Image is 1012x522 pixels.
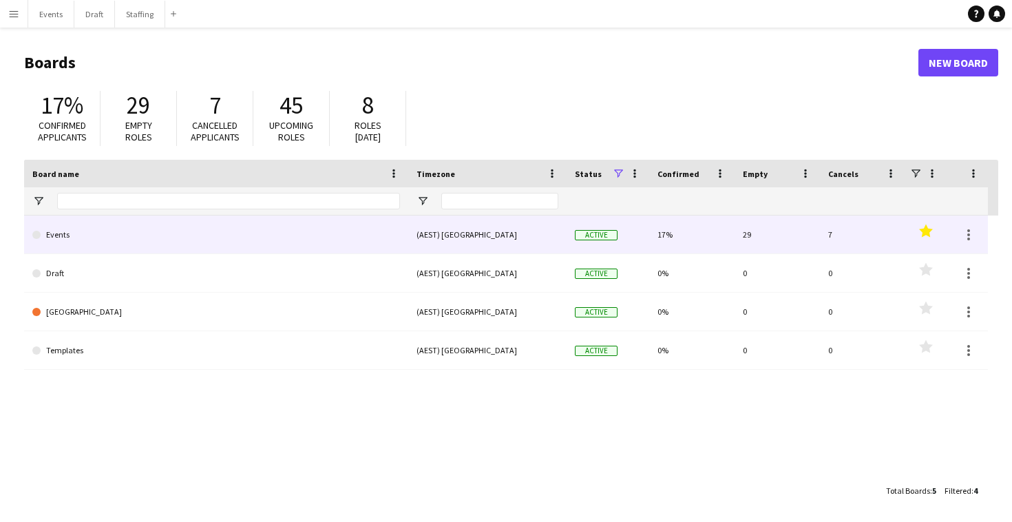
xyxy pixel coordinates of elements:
span: Confirmed [657,169,699,179]
span: 5 [932,486,936,496]
a: Events [32,216,400,254]
span: Confirmed applicants [38,119,87,143]
div: 0 [735,254,820,292]
div: (AEST) [GEOGRAPHIC_DATA] [408,331,567,369]
span: Timezone [417,169,455,179]
a: New Board [918,49,998,76]
div: 0 [735,331,820,369]
a: [GEOGRAPHIC_DATA] [32,293,400,331]
span: Roles [DATE] [355,119,381,143]
input: Timezone Filter Input [441,193,558,209]
div: 7 [820,216,905,253]
div: (AEST) [GEOGRAPHIC_DATA] [408,293,567,331]
div: 0 [735,293,820,331]
span: Active [575,269,618,279]
input: Board name Filter Input [57,193,400,209]
div: 0 [820,293,905,331]
span: Active [575,346,618,356]
div: : [945,477,978,504]
button: Draft [74,1,115,28]
span: Active [575,307,618,317]
div: 17% [649,216,735,253]
div: 0 [820,331,905,369]
span: Empty roles [125,119,152,143]
a: Draft [32,254,400,293]
span: Total Boards [886,486,930,496]
button: Staffing [115,1,165,28]
span: Active [575,230,618,240]
div: 0% [649,331,735,369]
span: Cancels [828,169,858,179]
span: 17% [41,90,83,121]
a: Templates [32,331,400,370]
div: 29 [735,216,820,253]
span: 29 [127,90,150,121]
span: 4 [973,486,978,496]
span: 45 [280,90,303,121]
div: (AEST) [GEOGRAPHIC_DATA] [408,216,567,253]
h1: Boards [24,52,918,73]
div: 0% [649,254,735,292]
button: Open Filter Menu [32,195,45,207]
div: : [886,477,936,504]
span: Board name [32,169,79,179]
span: 7 [209,90,221,121]
button: Open Filter Menu [417,195,429,207]
span: Status [575,169,602,179]
span: Upcoming roles [269,119,313,143]
span: Empty [743,169,768,179]
span: Cancelled applicants [191,119,240,143]
div: (AEST) [GEOGRAPHIC_DATA] [408,254,567,292]
div: 0 [820,254,905,292]
div: 0% [649,293,735,331]
span: Filtered [945,486,971,496]
span: 8 [362,90,374,121]
button: Events [28,1,74,28]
